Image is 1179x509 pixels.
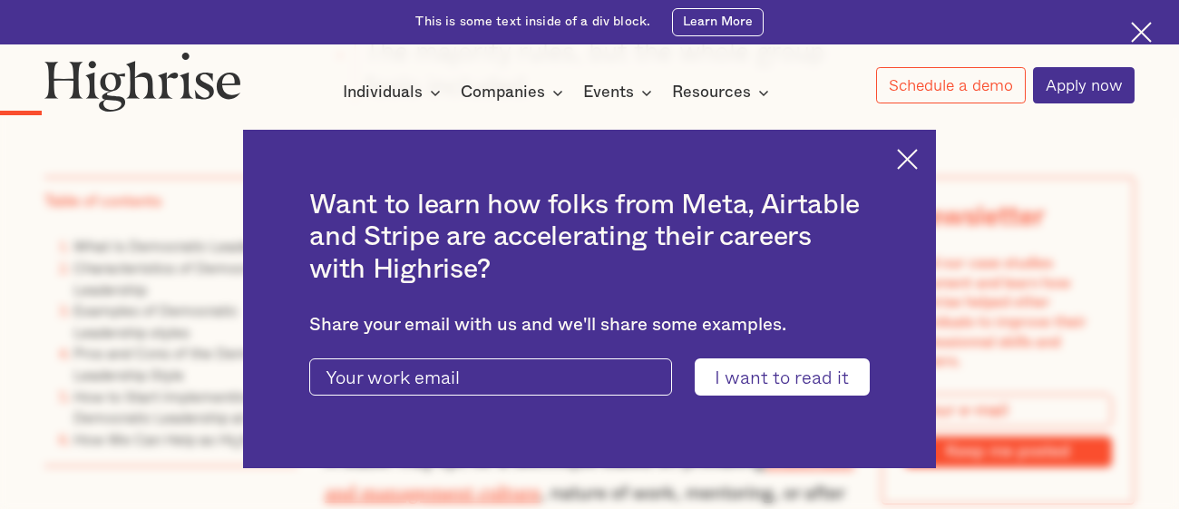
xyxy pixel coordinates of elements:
[672,82,775,103] div: Resources
[343,82,446,103] div: Individuals
[583,82,658,103] div: Events
[309,315,870,337] div: Share your email with us and we'll share some examples.
[309,358,672,396] input: Your work email
[1033,67,1135,103] a: Apply now
[583,82,634,103] div: Events
[309,358,870,396] form: current-ascender-blog-article-modal-form
[672,8,763,36] a: Learn More
[897,149,918,170] img: Cross icon
[1131,22,1152,43] img: Cross icon
[695,358,870,396] input: I want to read it
[44,52,241,112] img: Highrise logo
[672,82,751,103] div: Resources
[461,82,545,103] div: Companies
[343,82,423,103] div: Individuals
[461,82,569,103] div: Companies
[876,67,1026,103] a: Schedule a demo
[415,14,650,31] div: This is some text inside of a div block.
[309,189,870,285] h2: Want to learn how folks from Meta, Airtable and Stripe are accelerating their careers with Highrise?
